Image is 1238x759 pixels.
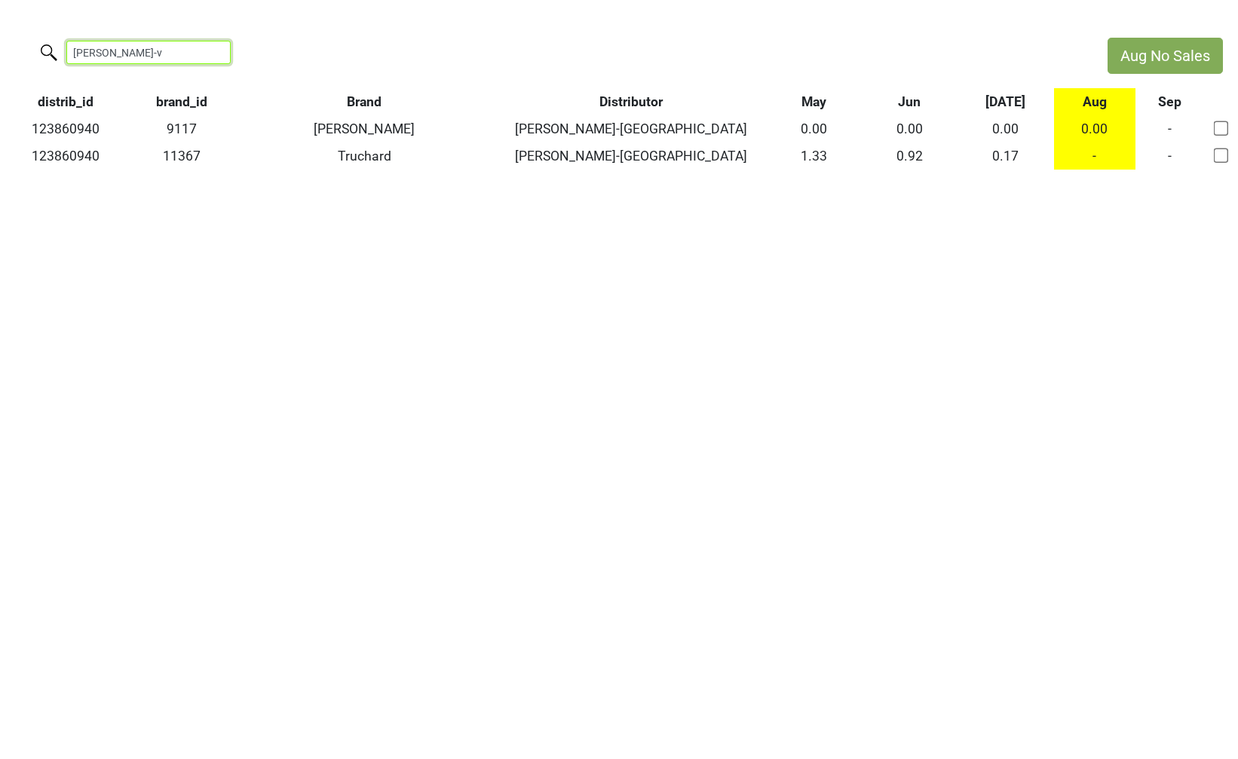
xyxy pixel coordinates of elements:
[862,88,958,115] th: Jun: activate to sort column ascending
[232,115,495,142] td: [PERSON_NAME]
[496,142,766,170] td: [PERSON_NAME]-[GEOGRAPHIC_DATA]
[1135,115,1203,142] td: -
[232,142,495,170] td: Truchard
[765,142,861,170] td: 1.33
[131,88,232,115] th: brand_id: activate to sort column ascending
[765,115,861,142] td: 0.00
[1054,115,1136,142] td: 0.00
[131,142,232,170] td: 11367
[1108,38,1223,74] button: Aug No Sales
[1054,142,1136,170] td: -
[232,88,495,115] th: Brand: activate to sort column ascending
[862,142,958,170] td: 0.92
[958,142,1053,170] td: 0.17
[496,88,766,115] th: Distributor: activate to sort column ascending
[958,88,1053,115] th: Jul: activate to sort column ascending
[862,115,958,142] td: 0.00
[1204,88,1238,115] th: &nbsp;: activate to sort column ascending
[1135,88,1203,115] th: Sep: activate to sort column ascending
[765,88,861,115] th: May: activate to sort column ascending
[1135,142,1203,170] td: -
[1054,88,1136,115] th: Aug: activate to sort column ascending
[131,115,232,142] td: 9117
[496,115,766,142] td: [PERSON_NAME]-[GEOGRAPHIC_DATA]
[958,115,1053,142] td: 0.00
